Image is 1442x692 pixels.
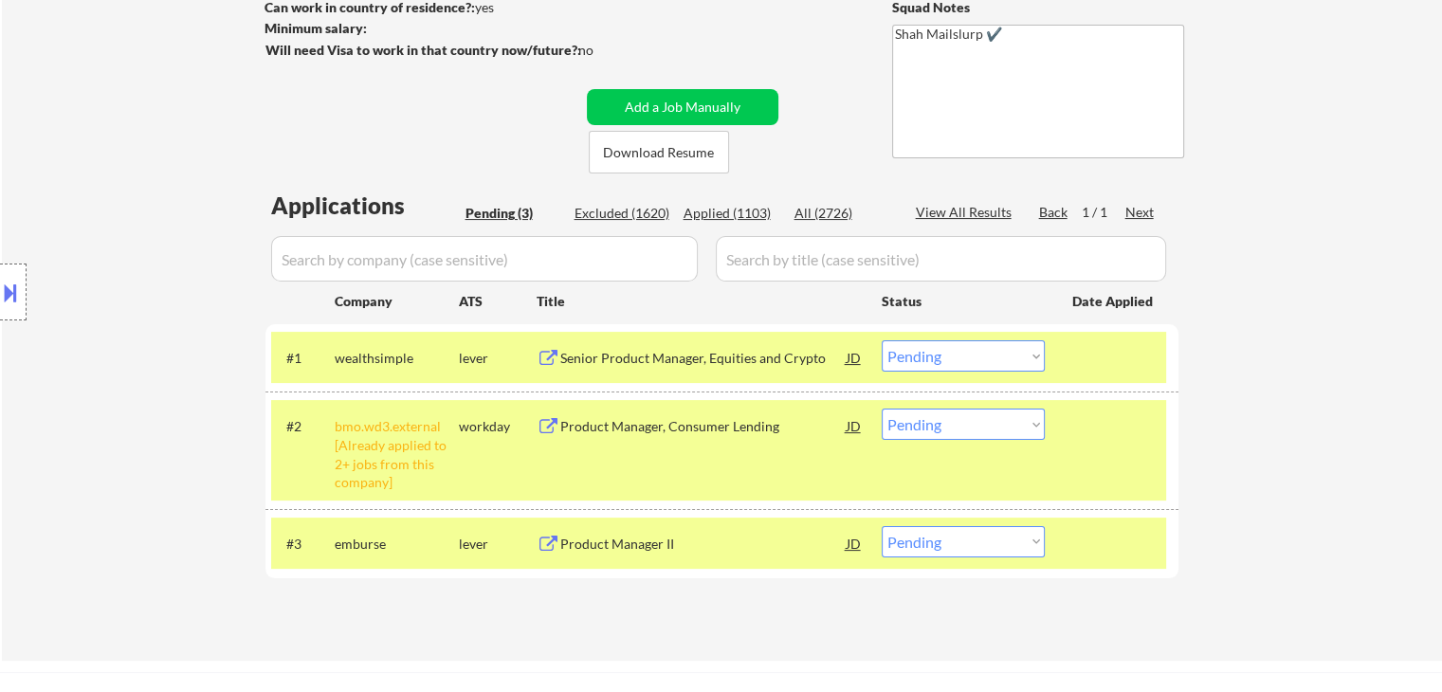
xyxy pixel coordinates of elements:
div: Back [1039,203,1069,222]
div: no [578,41,632,60]
div: wealthsimple [335,349,459,368]
strong: Will need Visa to work in that country now/future?: [265,42,581,58]
div: Product Manager, Consumer Lending [560,417,847,436]
div: Senior Product Manager, Equities and Crypto [560,349,847,368]
div: JD [845,340,864,374]
div: All (2726) [794,204,889,223]
div: Date Applied [1072,292,1156,311]
div: ATS [459,292,537,311]
div: Product Manager II [560,535,847,554]
div: workday [459,417,537,436]
button: Download Resume [589,131,729,173]
div: Applied (1103) [684,204,778,223]
div: 1 / 1 [1082,203,1125,222]
div: emburse [335,535,459,554]
input: Search by title (case sensitive) [716,236,1166,282]
div: Next [1125,203,1156,222]
div: JD [845,526,864,560]
div: JD [845,409,864,443]
div: #3 [286,535,319,554]
div: Applications [271,194,459,217]
div: Pending (3) [465,204,560,223]
input: Search by company (case sensitive) [271,236,698,282]
button: Add a Job Manually [587,89,778,125]
div: Status [882,283,1045,318]
div: lever [459,349,537,368]
div: Title [537,292,864,311]
div: View All Results [916,203,1017,222]
div: Excluded (1620) [575,204,669,223]
div: bmo.wd3.external [Already applied to 2+ jobs from this company] [335,417,459,491]
div: Company [335,292,459,311]
div: lever [459,535,537,554]
strong: Minimum salary: [265,20,367,36]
